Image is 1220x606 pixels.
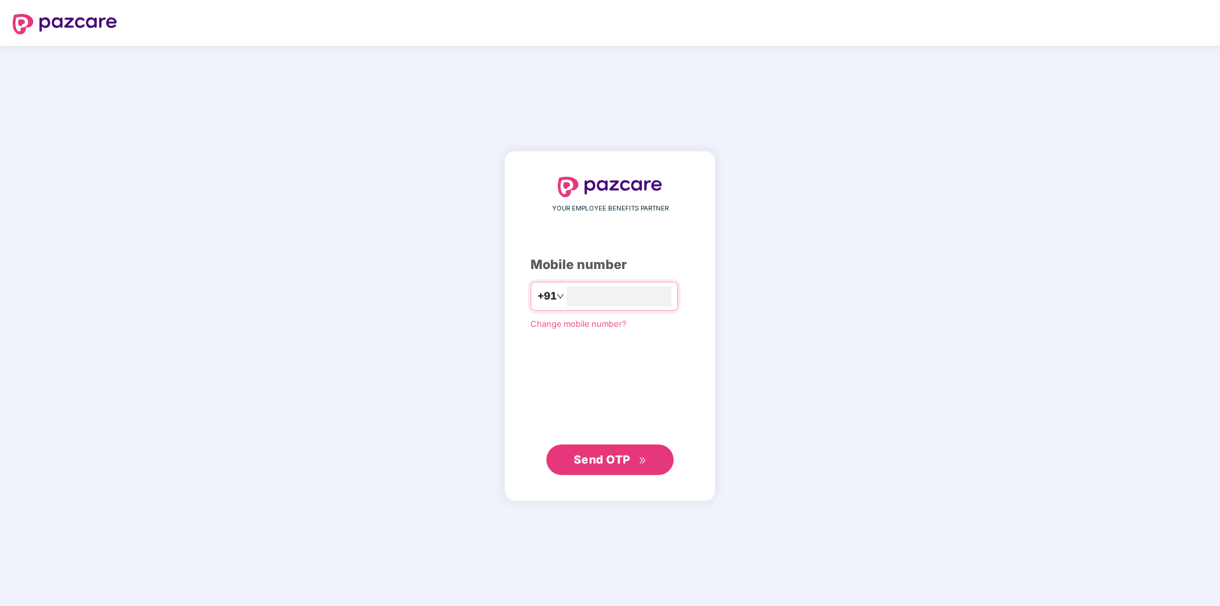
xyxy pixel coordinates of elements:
[557,293,564,300] span: down
[546,444,674,475] button: Send OTPdouble-right
[537,288,557,304] span: +91
[552,203,669,214] span: YOUR EMPLOYEE BENEFITS PARTNER
[530,255,690,275] div: Mobile number
[558,177,662,197] img: logo
[639,457,647,465] span: double-right
[530,319,627,329] a: Change mobile number?
[13,14,117,34] img: logo
[574,453,630,466] span: Send OTP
